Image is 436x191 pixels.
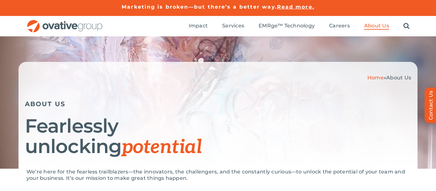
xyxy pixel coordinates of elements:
nav: Menu [189,16,410,36]
a: Home [367,75,384,81]
h5: ABOUT US [25,100,411,108]
a: Careers [329,23,350,30]
a: Impact [189,23,208,30]
h1: Fearlessly unlocking [25,116,411,158]
a: Search [403,23,410,30]
span: EMRge™ Technology [259,23,315,29]
a: About Us [364,23,389,30]
a: Read more. [277,4,314,10]
span: Services [222,23,244,29]
a: Services [222,23,244,30]
p: We’re here for the fearless trailblazers—the innovators, the challengers, and the constantly curi... [26,169,410,181]
span: » [367,75,411,81]
span: About Us [364,23,389,29]
a: Marketing is broken—but there’s a better way. [122,4,277,10]
a: EMRge™ Technology [259,23,315,30]
span: Impact [189,23,208,29]
a: OG_Full_horizontal_RGB [26,19,103,25]
span: About Us [386,75,411,81]
span: potential [122,136,202,159]
span: Careers [329,23,350,29]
